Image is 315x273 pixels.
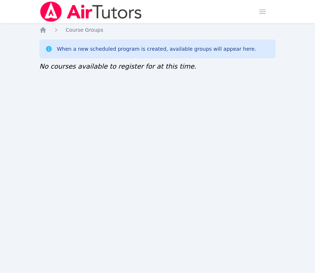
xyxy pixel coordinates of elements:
[57,45,256,53] div: When a new scheduled program is created, available groups will appear here.
[39,26,276,34] nav: Breadcrumb
[39,1,143,22] img: Air Tutors
[66,27,103,33] span: Course Groups
[66,26,103,34] a: Course Groups
[39,62,197,70] span: No courses available to register for at this time.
